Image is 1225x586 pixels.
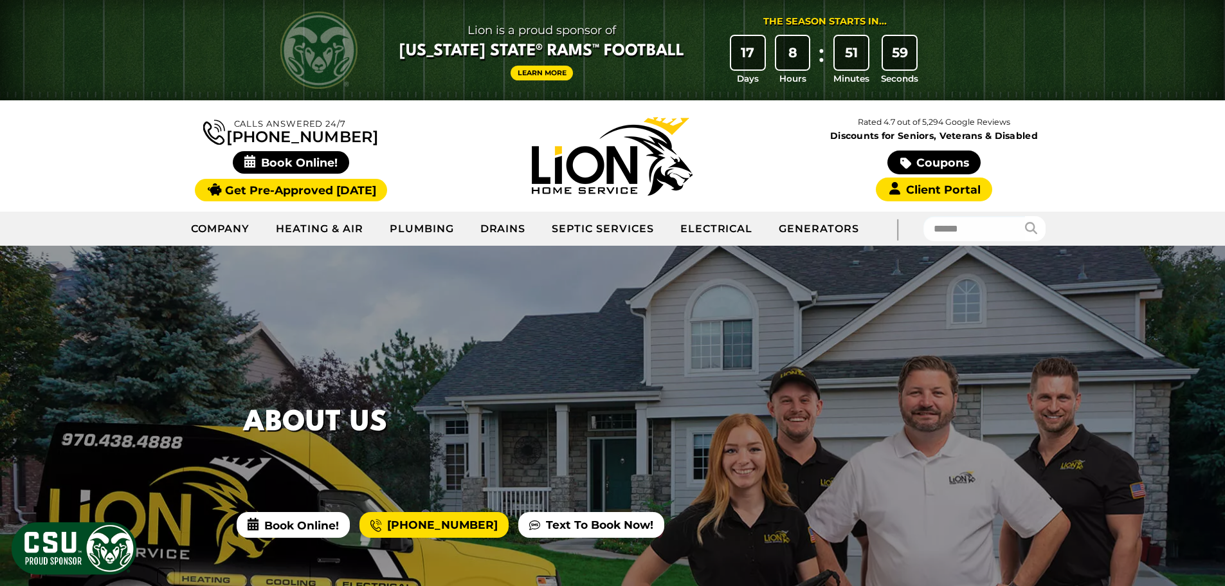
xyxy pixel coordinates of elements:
[178,213,264,245] a: Company
[815,36,828,86] div: :
[237,512,350,538] span: Book Online!
[835,36,868,69] div: 51
[737,72,759,85] span: Days
[10,520,138,576] img: CSU Sponsor Badge
[377,213,467,245] a: Plumbing
[776,36,810,69] div: 8
[539,213,667,245] a: Septic Services
[766,213,872,245] a: Generators
[731,36,765,69] div: 17
[195,179,387,201] a: Get Pre-Approved [DATE]
[776,131,1093,140] span: Discounts for Seniors, Veterans & Disabled
[779,72,806,85] span: Hours
[773,115,1094,129] p: Rated 4.7 out of 5,294 Google Reviews
[872,212,923,246] div: |
[359,512,509,538] a: [PHONE_NUMBER]
[887,151,980,174] a: Coupons
[467,213,540,245] a: Drains
[532,117,693,196] img: Lion Home Service
[263,213,376,245] a: Heating & Air
[203,117,378,145] a: [PHONE_NUMBER]
[399,41,684,62] span: [US_STATE] State® Rams™ Football
[667,213,767,245] a: Electrical
[876,178,992,201] a: Client Portal
[881,72,918,85] span: Seconds
[833,72,869,85] span: Minutes
[280,12,358,89] img: CSU Rams logo
[399,20,684,41] span: Lion is a proud sponsor of
[243,401,387,444] h1: About Us
[233,151,349,174] span: Book Online!
[518,512,664,538] a: Text To Book Now!
[883,36,916,69] div: 59
[763,15,887,29] div: The Season Starts in...
[511,66,574,80] a: Learn More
